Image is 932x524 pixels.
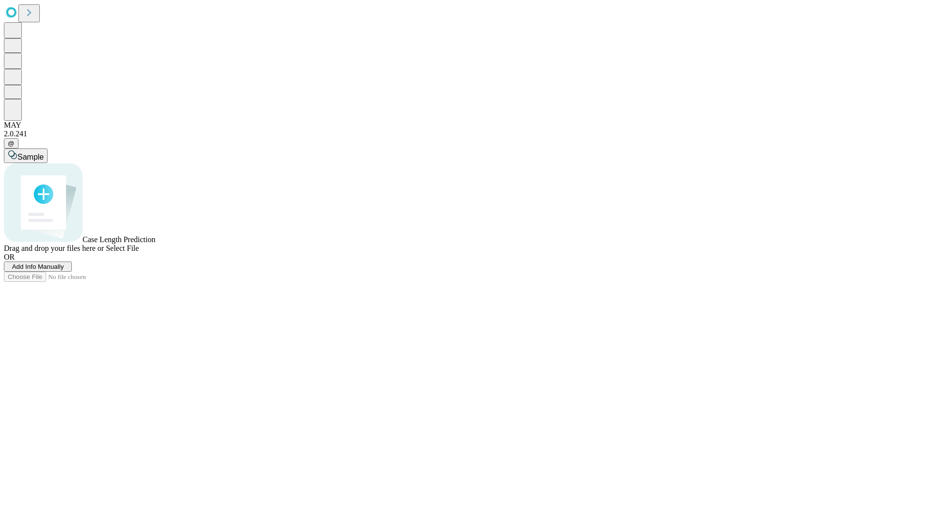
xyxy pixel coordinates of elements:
div: 2.0.241 [4,130,928,138]
span: @ [8,140,15,147]
span: Case Length Prediction [83,235,155,244]
button: Add Info Manually [4,262,72,272]
div: MAY [4,121,928,130]
span: Add Info Manually [12,263,64,270]
button: @ [4,138,18,148]
button: Sample [4,148,48,163]
span: Select File [106,244,139,252]
span: Sample [17,153,44,161]
span: Drag and drop your files here or [4,244,104,252]
span: OR [4,253,15,261]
